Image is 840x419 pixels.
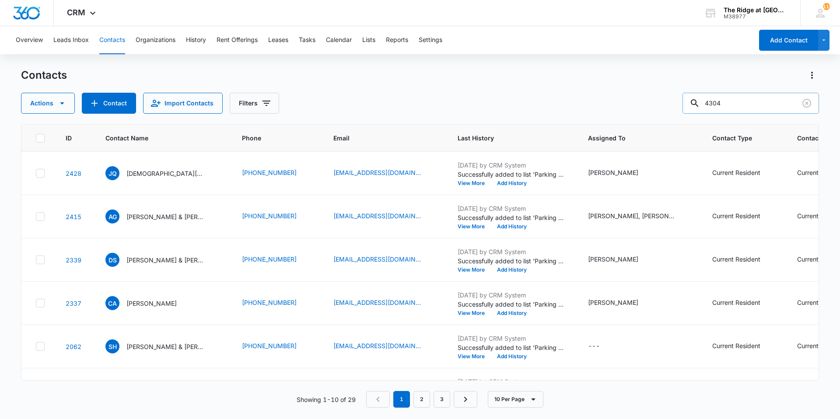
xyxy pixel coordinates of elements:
button: Actions [21,93,75,114]
a: [EMAIL_ADDRESS][DOMAIN_NAME] [333,255,421,264]
a: [PHONE_NUMBER] [242,168,297,177]
div: Contact Type - Current Resident - Select to Edit Field [712,298,776,308]
button: History [186,26,206,54]
a: [PHONE_NUMBER] [242,255,297,264]
a: Navigate to contact details page for Alba Galindo & Matthew Delgado [66,213,81,220]
span: Contact Name [105,133,208,143]
button: Leases [268,26,288,54]
div: Assigned To - Davian Urrutia - Select to Edit Field [588,255,654,265]
span: DS [105,253,119,267]
span: CA [105,296,119,310]
button: Import Contacts [143,93,223,114]
p: Successfully added to list 'Parking Permits'. [458,300,567,309]
div: account name [724,7,787,14]
button: Calendar [326,26,352,54]
button: View More [458,267,491,272]
p: [PERSON_NAME] & [PERSON_NAME] [126,212,205,221]
p: [DATE] by CRM System [458,334,567,343]
div: [PERSON_NAME] [588,168,638,177]
button: Add Contact [82,93,136,114]
div: Contact Type - Current Resident - Select to Edit Field [712,211,776,222]
div: Contact Name - Darius Simmons & Devon Simmons Jr. & Willie Lee Simmons - Select to Edit Field [105,253,221,267]
button: Clear [800,96,814,110]
div: [PERSON_NAME] [588,298,638,307]
div: Phone - (669) 260-4788 - Select to Edit Field [242,211,312,222]
a: Page 3 [434,391,450,408]
p: Successfully added to list 'Parking Permits'. [458,170,567,179]
div: [PERSON_NAME], [PERSON_NAME] [588,211,675,220]
a: Navigate to contact details page for Carolyn Aspelin [66,300,81,307]
a: [EMAIL_ADDRESS][DOMAIN_NAME] [333,168,421,177]
div: Phone - (970) 692-4177 - Select to Edit Field [242,255,312,265]
a: Page 2 [413,391,430,408]
button: Rent Offerings [217,26,258,54]
span: Assigned To [588,133,679,143]
a: Next Page [454,391,477,408]
div: Contact Name - Shanna Hiniker & Karthik Raj - Select to Edit Field [105,339,221,353]
button: Tasks [299,26,315,54]
a: [PHONE_NUMBER] [242,298,297,307]
div: Phone - (970) 373-9727 - Select to Edit Field [242,168,312,178]
button: Add History [491,181,533,186]
p: [DATE] by CRM System [458,290,567,300]
div: Current Resident [712,255,760,264]
button: Filters [230,93,279,114]
div: Email - albapedrero019@gmail.com - Select to Edit Field [333,211,437,222]
nav: Pagination [366,391,477,408]
button: Add History [491,267,533,272]
button: View More [458,354,491,359]
a: Navigate to contact details page for Darius Simmons & Devon Simmons Jr. & Willie Lee Simmons [66,256,81,264]
p: [PERSON_NAME] & [PERSON_NAME] & [PERSON_NAME] [126,255,205,265]
div: Phone - (970) 632-8388 - Select to Edit Field [242,341,312,352]
button: Leads Inbox [53,26,89,54]
span: CRM [67,8,85,17]
button: Overview [16,26,43,54]
div: Contact Name - Jesus Quinones - Select to Edit Field [105,166,221,180]
button: Organizations [136,26,175,54]
button: Settings [419,26,442,54]
div: Email - dgsimmons23@gmail.com - Select to Edit Field [333,255,437,265]
a: [EMAIL_ADDRESS][DOMAIN_NAME] [333,341,421,350]
span: Email [333,133,424,143]
span: 115 [823,3,830,10]
p: Successfully added to list 'Parking Permits'. [458,256,567,265]
div: Contact Type - Current Resident - Select to Edit Field [712,255,776,265]
span: Last History [458,133,554,143]
p: [DATE] by CRM System [458,161,567,170]
div: Current Resident [712,168,760,177]
input: Search Contacts [682,93,819,114]
button: Contacts [99,26,125,54]
div: Assigned To - Brandon Scher, Davian Urrutia - Select to Edit Field [588,211,691,222]
div: Email - Sehiniker@gmail.com - Select to Edit Field [333,341,437,352]
div: Current Resident [712,211,760,220]
div: Contact Name - Alba Galindo & Matthew Delgado - Select to Edit Field [105,209,221,223]
p: Successfully added to list 'Parking Permits'. [458,213,567,222]
p: Showing 1-10 of 29 [297,395,356,404]
p: [DATE] by CRM System [458,204,567,213]
div: Current Resident [712,341,760,350]
span: AG [105,209,119,223]
div: Assigned To - Ernie Martinez - Select to Edit Field [588,168,654,178]
span: Contact Type [712,133,763,143]
p: [PERSON_NAME] & [PERSON_NAME] [126,342,205,351]
div: Phone - (970) 690-4271 - Select to Edit Field [242,298,312,308]
div: Contact Type - Current Resident - Select to Edit Field [712,341,776,352]
p: [PERSON_NAME] [126,299,177,308]
div: Assigned To - Davian Urrutia - Select to Edit Field [588,298,654,308]
button: 10 Per Page [488,391,543,408]
span: ID [66,133,72,143]
button: View More [458,224,491,229]
div: [PERSON_NAME] [588,255,638,264]
button: Add Contact [759,30,818,51]
a: [PHONE_NUMBER] [242,341,297,350]
span: JQ [105,166,119,180]
div: Email - carolynaspelin1@gmail.com - Select to Edit Field [333,298,437,308]
div: Current Resident [712,298,760,307]
button: Add History [491,354,533,359]
div: Contact Type - Current Resident - Select to Edit Field [712,168,776,178]
button: Add History [491,224,533,229]
div: --- [588,341,600,352]
div: Email - jesusquinones09@gmail.com - Select to Edit Field [333,168,437,178]
h1: Contacts [21,69,67,82]
button: Actions [805,68,819,82]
